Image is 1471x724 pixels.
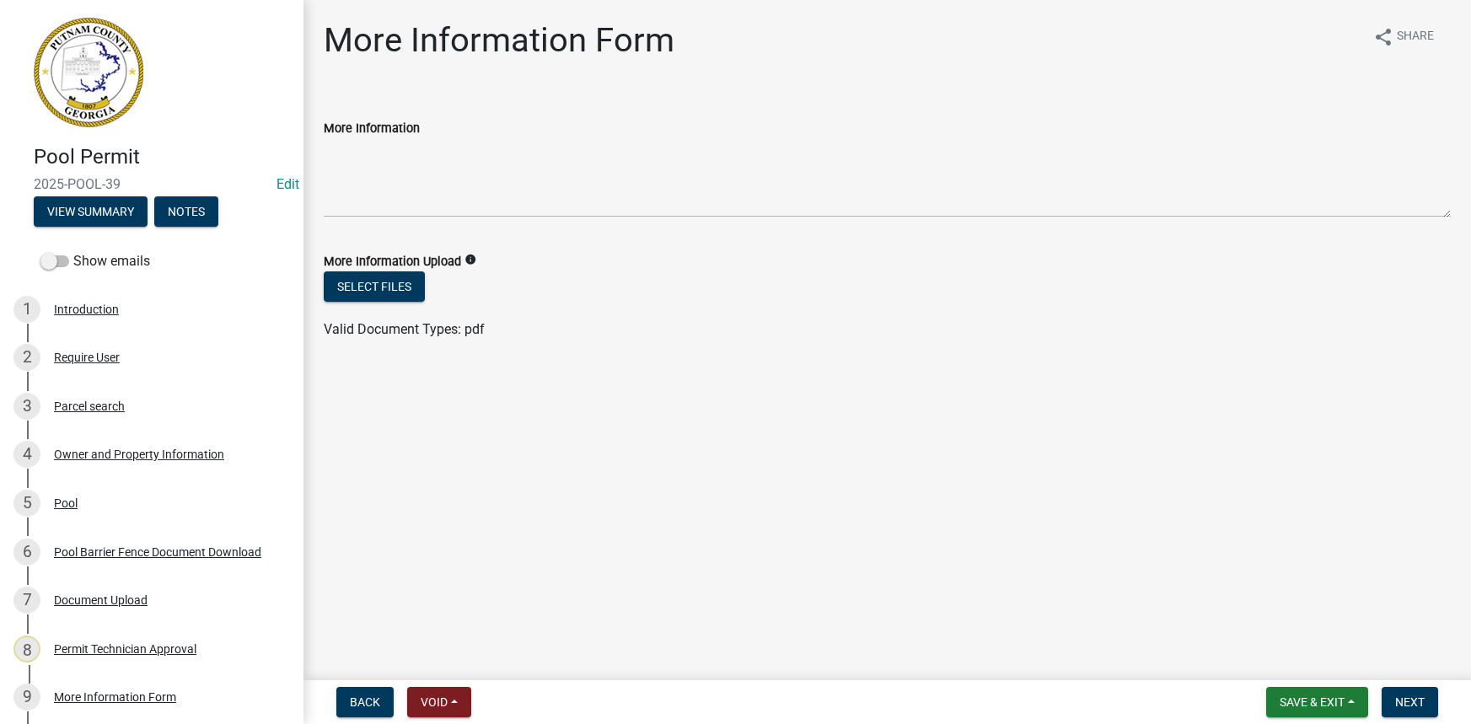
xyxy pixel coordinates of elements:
button: Back [336,687,394,717]
span: Next [1395,695,1425,709]
button: Save & Exit [1266,687,1368,717]
span: 2025-POOL-39 [34,176,270,192]
label: Show emails [40,251,150,271]
a: Edit [276,176,299,192]
wm-modal-confirm: Notes [154,206,218,219]
button: shareShare [1360,20,1447,53]
div: 7 [13,587,40,614]
span: Void [421,695,448,709]
div: Parcel search [54,400,125,412]
h4: Pool Permit [34,145,290,169]
img: Putnam County, Georgia [34,18,143,127]
span: Valid Document Types: pdf [324,321,485,337]
div: 6 [13,539,40,566]
span: Share [1397,27,1434,47]
button: Select files [324,271,425,302]
div: 9 [13,684,40,711]
button: Notes [154,196,218,227]
div: 5 [13,490,40,517]
i: info [464,254,476,265]
div: 2 [13,344,40,371]
h1: More Information Form [324,20,674,61]
button: Void [407,687,471,717]
wm-modal-confirm: Summary [34,206,148,219]
div: Owner and Property Information [54,448,224,460]
div: 3 [13,393,40,420]
div: Require User [54,351,120,363]
i: share [1373,27,1393,47]
div: Pool Barrier Fence Document Download [54,546,261,558]
div: 1 [13,296,40,323]
label: More Information [324,123,420,135]
wm-modal-confirm: Edit Application Number [276,176,299,192]
div: 8 [13,636,40,662]
div: Introduction [54,303,119,315]
div: Document Upload [54,594,148,606]
button: View Summary [34,196,148,227]
div: Pool [54,497,78,509]
span: Save & Exit [1280,695,1345,709]
span: Back [350,695,380,709]
div: Permit Technician Approval [54,643,196,655]
div: 4 [13,441,40,468]
label: More Information Upload [324,256,461,268]
button: Next [1382,687,1438,717]
div: More Information Form [54,691,176,703]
